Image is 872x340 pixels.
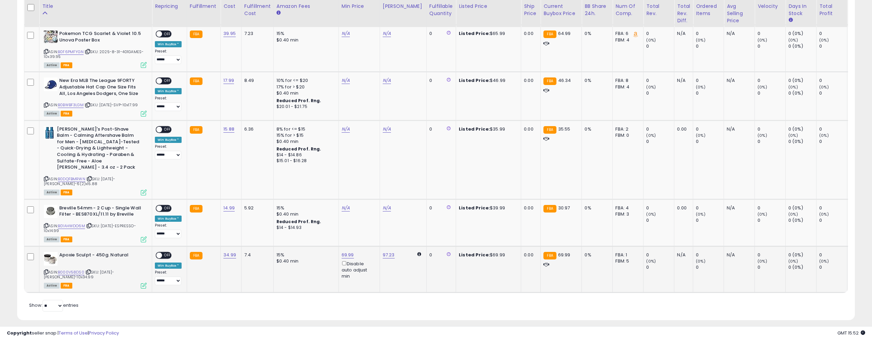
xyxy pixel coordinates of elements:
[155,96,182,111] div: Preset:
[558,77,571,84] span: 46.34
[646,217,674,223] div: 0
[59,77,143,98] b: New Era MLB The League 9FORTY Adjustable Hat Cap One Size Fits All, Los Angeles Dodgers, One Size
[819,3,844,17] div: Total Profit
[758,258,767,264] small: (0%)
[677,31,688,37] div: N/A
[44,62,60,68] span: All listings currently available for purchase on Amazon
[459,30,490,37] b: Listed Price:
[615,211,638,217] div: FBM: 3
[543,205,556,212] small: FBA
[788,3,813,17] div: Days In Stock
[7,330,119,337] div: seller snap | |
[277,138,333,145] div: $0.40 min
[788,84,798,90] small: (0%)
[61,283,72,289] span: FBA
[615,205,638,211] div: FBA: 4
[58,269,84,275] a: B000V58DS0
[44,176,115,186] span: | SKU: [DATE]-[PERSON_NAME]-6(2)x15.88
[646,126,674,132] div: 0
[727,126,749,132] div: N/A
[646,138,674,145] div: 0
[383,30,391,37] a: N/A
[696,138,724,145] div: 0
[190,3,218,10] div: Fulfillment
[459,205,516,211] div: $39.99
[244,252,268,258] div: 7.4
[190,126,202,134] small: FBA
[819,205,847,211] div: 0
[646,252,674,258] div: 0
[383,205,391,211] a: N/A
[646,258,656,264] small: (0%)
[788,252,816,258] div: 0 (0%)
[58,223,85,229] a: B01AHWDO6M
[429,126,451,132] div: 0
[342,30,350,37] a: N/A
[696,133,705,138] small: (0%)
[44,252,147,288] div: ASIN:
[524,126,535,132] div: 0.00
[788,205,816,211] div: 0 (0%)
[44,205,147,242] div: ASIN:
[44,126,147,195] div: ASIN:
[277,205,333,211] div: 15%
[383,77,391,84] a: N/A
[155,41,182,47] div: Win BuyBox *
[155,3,184,10] div: Repricing
[558,30,571,37] span: 64.99
[85,102,138,108] span: | SKU: [DATE]-SVP-10x17.99
[758,133,767,138] small: (0%)
[696,31,724,37] div: 0
[59,252,143,260] b: Apoxie Sculpt - 450g. Natural
[162,78,173,84] span: OFF
[429,3,453,17] div: Fulfillable Quantity
[383,252,395,258] a: 97.23
[788,211,798,217] small: (0%)
[788,264,816,270] div: 0 (0%)
[615,3,640,17] div: Num of Comp.
[788,258,798,264] small: (0%)
[758,205,785,211] div: 0
[61,236,72,242] span: FBA
[190,205,202,212] small: FBA
[788,217,816,223] div: 0 (0%)
[543,3,579,17] div: Current Buybox Price
[819,138,847,145] div: 0
[342,126,350,133] a: N/A
[155,49,182,64] div: Preset:
[727,252,749,258] div: N/A
[190,77,202,85] small: FBA
[44,31,147,67] div: ASIN:
[646,133,656,138] small: (0%)
[788,43,816,49] div: 0 (0%)
[44,77,58,91] img: 41-OiQrLKWL._SL40_.jpg
[543,126,556,134] small: FBA
[342,3,377,10] div: Min Price
[788,126,816,132] div: 0 (0%)
[277,90,333,96] div: $0.40 min
[646,37,656,43] small: (0%)
[646,84,656,90] small: (0%)
[244,205,268,211] div: 5.92
[677,126,688,132] div: 0.00
[459,77,490,84] b: Listed Price:
[277,31,333,37] div: 15%
[277,211,333,217] div: $0.40 min
[277,252,333,258] div: 15%
[162,126,173,132] span: OFF
[558,205,570,211] span: 30.97
[277,10,281,16] small: Amazon Fees.
[459,3,518,10] div: Listed Price
[524,205,535,211] div: 0.00
[696,205,724,211] div: 0
[615,132,638,138] div: FBM: 0
[646,205,674,211] div: 0
[677,3,690,24] div: Total Rev. Diff.
[58,49,84,55] a: B0F6PMFYGN
[646,3,671,17] div: Total Rev.
[223,77,234,84] a: 17.99
[383,3,423,10] div: [PERSON_NAME]
[696,3,721,17] div: Ordered Items
[585,77,607,84] div: 0%
[615,258,638,264] div: FBM: 5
